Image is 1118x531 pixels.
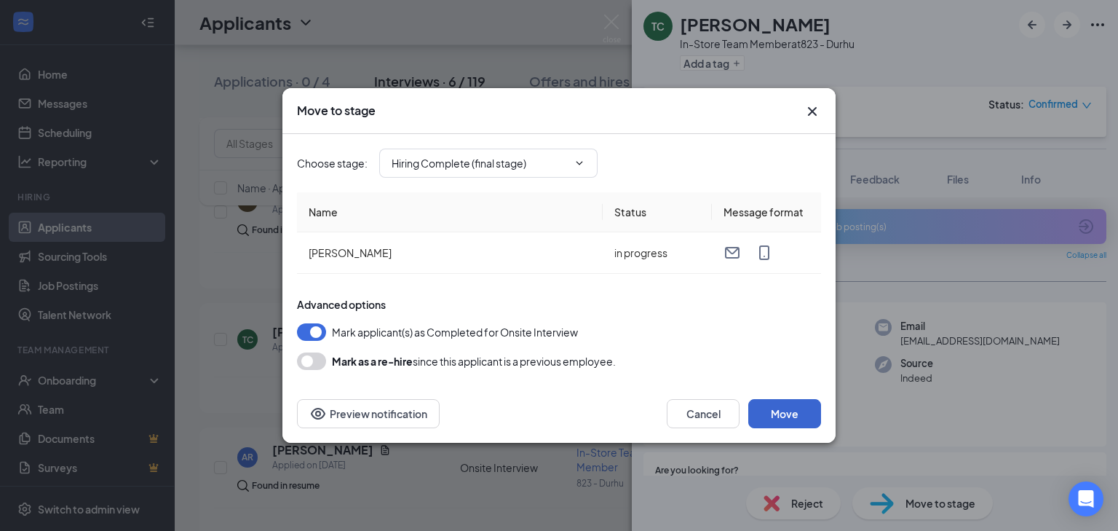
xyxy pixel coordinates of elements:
svg: Email [723,244,741,261]
svg: Eye [309,405,327,422]
th: Status [603,192,712,232]
th: Name [297,192,603,232]
span: Mark applicant(s) as Completed for Onsite Interview [332,323,578,341]
h3: Move to stage [297,103,376,119]
button: Move [748,399,821,428]
span: Choose stage : [297,155,368,171]
div: Advanced options [297,297,821,312]
button: Cancel [667,399,740,428]
b: Mark as a re-hire [332,355,413,368]
div: since this applicant is a previous employee. [332,353,616,370]
td: in progress [603,232,712,274]
svg: MobileSms [756,244,773,261]
th: Message format [712,192,821,232]
svg: ChevronDown [574,157,585,169]
button: Preview notificationEye [297,399,440,428]
button: Close [804,103,821,120]
svg: Cross [804,103,821,120]
div: Open Intercom Messenger [1069,481,1103,516]
span: [PERSON_NAME] [309,246,392,259]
